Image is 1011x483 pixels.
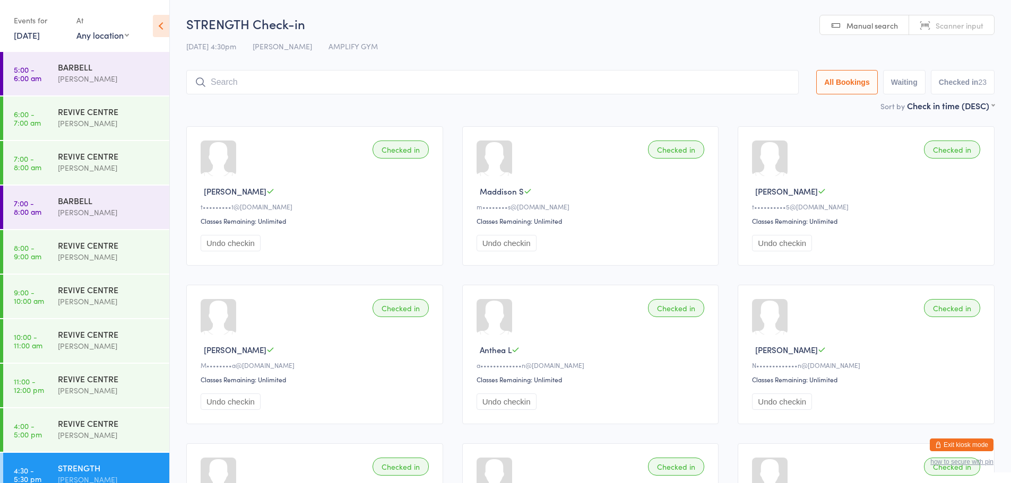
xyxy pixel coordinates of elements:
div: STRENGTH [58,462,160,473]
div: a•••••••••••••n@[DOMAIN_NAME] [477,361,708,370]
div: t••••••••••5@[DOMAIN_NAME] [752,202,983,211]
div: N•••••••••••••n@[DOMAIN_NAME] [752,361,983,370]
a: 7:00 -8:00 amBARBELL[PERSON_NAME] [3,186,169,229]
button: how to secure with pin [930,458,993,466]
time: 4:00 - 5:00 pm [14,421,42,438]
button: Undo checkin [201,235,261,251]
div: Classes Remaining: Unlimited [201,216,432,225]
div: REVIVE CENTRE [58,106,160,117]
div: Classes Remaining: Unlimited [477,375,708,384]
div: REVIVE CENTRE [58,373,160,384]
h2: STRENGTH Check-in [186,15,995,32]
div: Checked in [924,299,980,317]
div: REVIVE CENTRE [58,150,160,162]
button: Undo checkin [477,235,537,251]
div: 23 [978,78,987,86]
div: [PERSON_NAME] [58,73,160,85]
div: [PERSON_NAME] [58,340,160,352]
span: Maddison S [480,186,524,197]
div: [PERSON_NAME] [58,295,160,308]
span: Scanner input [936,20,983,31]
a: 5:00 -6:00 amBARBELL[PERSON_NAME] [3,52,169,95]
div: Checked in [924,140,980,159]
div: Any location [76,29,129,41]
div: Classes Remaining: Unlimited [752,216,983,225]
div: Events for [14,12,66,29]
div: M••••••••a@[DOMAIN_NAME] [201,361,432,370]
span: [PERSON_NAME] [204,344,266,355]
div: [PERSON_NAME] [58,429,160,441]
label: Sort by [880,101,905,111]
div: Checked in [373,458,429,476]
div: Checked in [373,140,429,159]
a: 6:00 -7:00 amREVIVE CENTRE[PERSON_NAME] [3,96,169,140]
input: Search [186,70,799,94]
div: [PERSON_NAME] [58,206,160,218]
time: 6:00 - 7:00 am [14,110,41,127]
div: Checked in [648,458,704,476]
span: [PERSON_NAME] [253,41,312,51]
span: [PERSON_NAME] [755,344,818,355]
div: t•••••••••1@[DOMAIN_NAME] [201,202,432,211]
div: Check in time (DESC) [907,100,995,111]
button: Waiting [883,70,926,94]
button: Undo checkin [201,393,261,410]
button: Checked in23 [931,70,995,94]
time: 8:00 - 9:00 am [14,243,41,260]
div: Classes Remaining: Unlimited [752,375,983,384]
div: BARBELL [58,61,160,73]
time: 11:00 - 12:00 pm [14,377,44,394]
div: [PERSON_NAME] [58,251,160,263]
a: 10:00 -11:00 amREVIVE CENTRE[PERSON_NAME] [3,319,169,363]
time: 7:00 - 8:00 am [14,154,41,171]
button: Undo checkin [752,235,812,251]
a: 11:00 -12:00 pmREVIVE CENTRE[PERSON_NAME] [3,364,169,407]
div: REVIVE CENTRE [58,417,160,429]
div: [PERSON_NAME] [58,162,160,174]
div: REVIVE CENTRE [58,328,160,340]
div: Checked in [648,299,704,317]
div: At [76,12,129,29]
time: 5:00 - 6:00 am [14,65,41,82]
span: Anthea L [480,344,512,355]
span: AMPLIFY GYM [329,41,378,51]
a: 7:00 -8:00 amREVIVE CENTRE[PERSON_NAME] [3,141,169,185]
button: Undo checkin [477,393,537,410]
div: Checked in [924,458,980,476]
div: Classes Remaining: Unlimited [477,216,708,225]
div: REVIVE CENTRE [58,284,160,295]
a: 9:00 -10:00 amREVIVE CENTRE[PERSON_NAME] [3,275,169,318]
button: All Bookings [816,70,878,94]
a: 4:00 -5:00 pmREVIVE CENTRE[PERSON_NAME] [3,408,169,452]
div: Checked in [648,140,704,159]
div: REVIVE CENTRE [58,239,160,251]
span: [PERSON_NAME] [755,186,818,197]
button: Exit kiosk mode [930,438,993,451]
time: 7:00 - 8:00 am [14,199,41,216]
span: Manual search [846,20,898,31]
time: 4:30 - 5:30 pm [14,466,41,483]
div: m••••••••s@[DOMAIN_NAME] [477,202,708,211]
div: Classes Remaining: Unlimited [201,375,432,384]
span: [DATE] 4:30pm [186,41,236,51]
div: [PERSON_NAME] [58,117,160,129]
div: [PERSON_NAME] [58,384,160,397]
a: [DATE] [14,29,40,41]
a: 8:00 -9:00 amREVIVE CENTRE[PERSON_NAME] [3,230,169,274]
time: 10:00 - 11:00 am [14,332,42,349]
button: Undo checkin [752,393,812,410]
span: [PERSON_NAME] [204,186,266,197]
div: BARBELL [58,195,160,206]
div: Checked in [373,299,429,317]
time: 9:00 - 10:00 am [14,288,44,305]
